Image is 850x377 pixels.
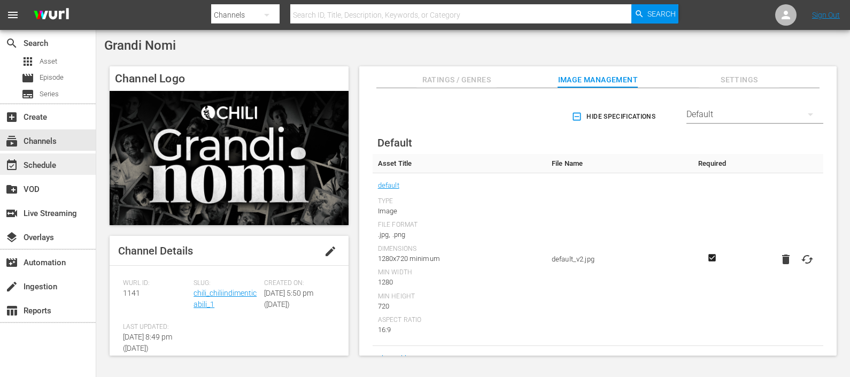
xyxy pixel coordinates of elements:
span: Asset [21,55,34,68]
span: Reports [5,304,18,317]
span: Schedule [5,159,18,172]
span: Episode [21,72,34,84]
div: Image [378,206,541,217]
span: Default [377,136,412,149]
th: Required [693,154,732,173]
div: Min Height [378,293,541,301]
div: Default [686,99,823,129]
a: chili_chiliindimenticabili_1 [194,289,257,309]
span: Hide Specifications [574,111,655,122]
span: edit [324,245,337,258]
span: Image Management [558,73,638,87]
span: Channel Details [118,244,193,257]
span: Ingestion [5,280,18,293]
span: Slug: [194,279,259,288]
img: ans4CAIJ8jUAAAAAAAAAAAAAAAAAAAAAAAAgQb4GAAAAAAAAAAAAAAAAAAAAAAAAJMjXAAAAAAAAAAAAAAAAAAAAAAAAgAT5G... [26,3,77,28]
span: Live Streaming [5,207,18,220]
a: channel-bug [378,351,416,365]
div: 16:9 [378,325,541,335]
span: Episode [40,72,64,83]
span: 1141 [123,289,140,297]
div: 1280x720 minimum [378,253,541,264]
div: 1280 [378,277,541,288]
img: Grandi Nomi [110,91,349,225]
span: menu [6,9,19,21]
div: File Format [378,221,541,229]
span: Asset [40,56,57,67]
span: Created On: [264,279,329,288]
div: Type [378,197,541,206]
div: Dimensions [378,245,541,253]
button: edit [318,238,343,264]
svg: Required [706,253,718,263]
a: Sign Out [812,11,840,19]
span: Search [5,37,18,50]
span: Grandi Nomi [104,38,176,53]
span: [DATE] 5:50 pm ([DATE]) [264,289,313,309]
h4: Channel Logo [110,66,349,91]
span: Ratings / Genres [416,73,497,87]
span: Series [40,89,59,99]
button: Hide Specifications [569,102,660,132]
span: Create [5,111,18,124]
td: default_v2.jpg [546,173,693,346]
div: .jpg, .png [378,229,541,240]
span: [DATE] 8:49 pm ([DATE]) [123,333,172,352]
div: 720 [378,301,541,312]
th: Asset Title [373,154,546,173]
span: Last Updated: [123,323,188,332]
a: default [378,179,399,193]
span: Settings [699,73,779,87]
span: Channels [5,135,18,148]
span: Automation [5,256,18,269]
span: Overlays [5,231,18,244]
th: File Name [546,154,693,173]
span: Wurl ID: [123,279,188,288]
span: Search [647,4,676,24]
button: Search [631,4,678,24]
div: Aspect Ratio [378,316,541,325]
span: VOD [5,183,18,196]
span: Series [21,88,34,101]
div: Min Width [378,268,541,277]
